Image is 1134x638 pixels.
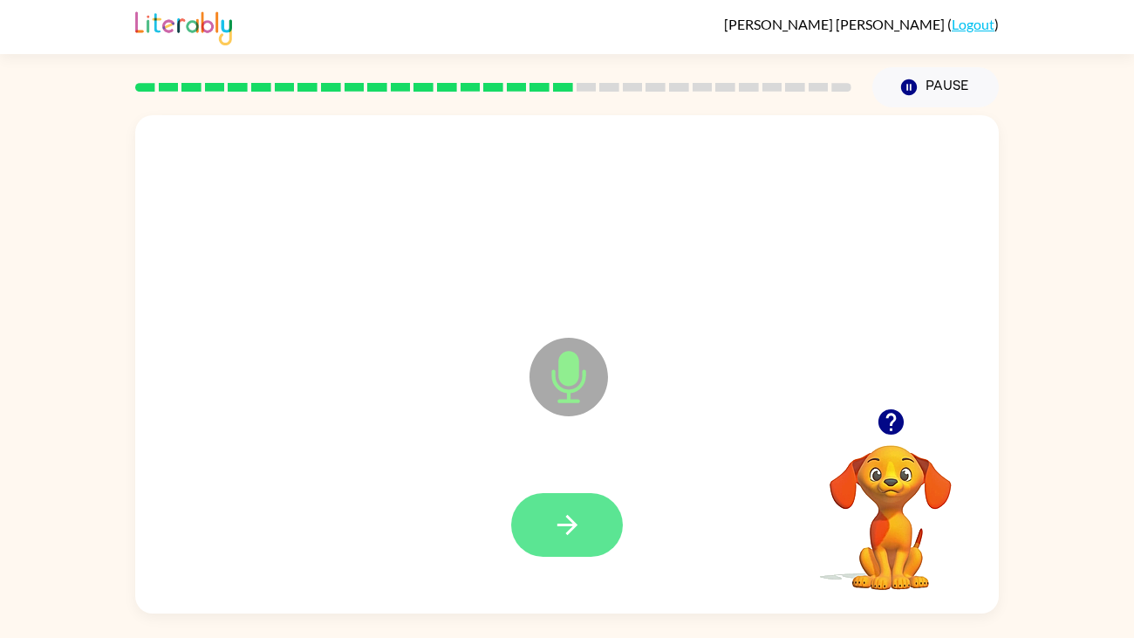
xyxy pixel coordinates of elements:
[724,16,999,32] div: ( )
[872,67,999,107] button: Pause
[724,16,947,32] span: [PERSON_NAME] [PERSON_NAME]
[952,16,994,32] a: Logout
[135,7,232,45] img: Literably
[803,418,978,593] video: Your browser must support playing .mp4 files to use Literably. Please try using another browser.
